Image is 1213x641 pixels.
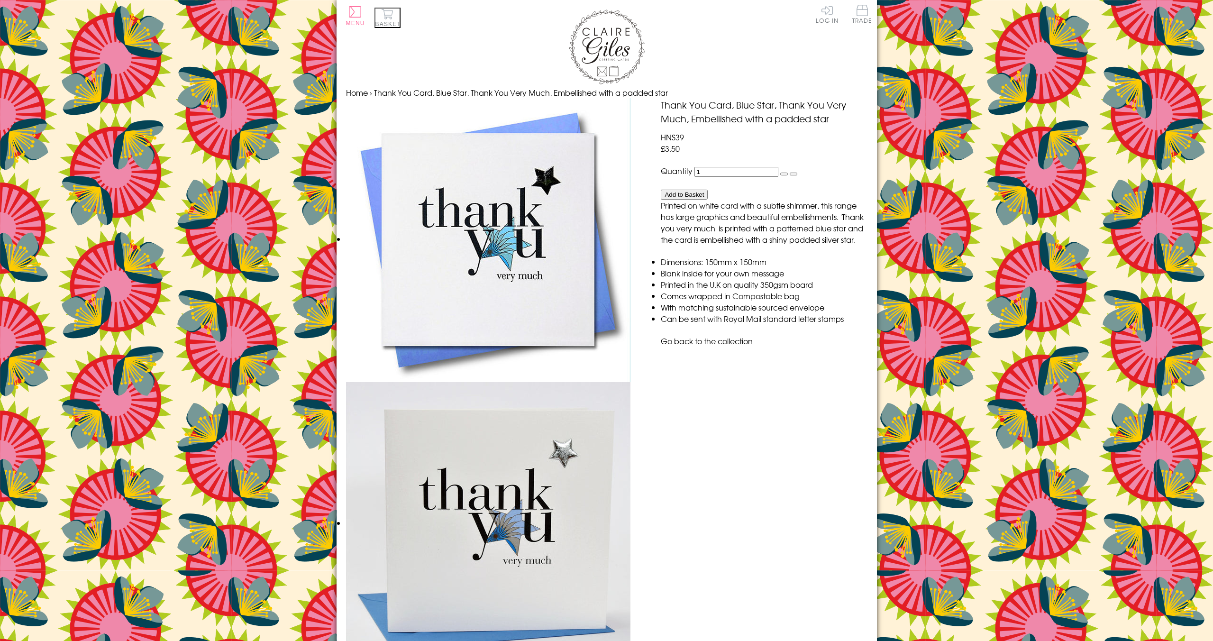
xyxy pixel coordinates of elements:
[661,313,867,324] li: Can be sent with Royal Mail standard letter stamps
[661,267,867,279] li: Blank inside for your own message
[661,190,708,200] button: Add to Basket
[569,9,645,84] img: Claire Giles Greetings Cards
[661,131,684,143] span: HNS39
[661,290,867,302] li: Comes wrapped in Compostable bag
[852,5,872,23] span: Trade
[346,98,630,382] img: Thank You Card, Blue Star, Thank You Very Much, Embellished with a padded star
[346,6,365,27] button: Menu
[374,8,401,28] button: Basket
[374,87,668,98] span: Thank You Card, Blue Star, Thank You Very Much, Embellished with a padded star
[661,200,867,245] p: Printed on white card with a subtle shimmer, this range has large graphics and beautiful embellis...
[661,165,693,176] label: Quantity
[661,143,680,154] span: £3.50
[852,5,872,25] a: Trade
[661,256,867,267] li: Dimensions: 150mm x 150mm
[661,98,867,126] h1: Thank You Card, Blue Star, Thank You Very Much, Embellished with a padded star
[665,191,704,198] span: Add to Basket
[346,20,365,27] span: Menu
[661,279,867,290] li: Printed in the U.K on quality 350gsm board
[370,87,372,98] span: ›
[661,335,753,347] a: Go back to the collection
[661,302,867,313] li: With matching sustainable sourced envelope
[346,87,867,98] nav: breadcrumbs
[346,87,368,98] a: Home
[816,5,839,23] a: Log In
